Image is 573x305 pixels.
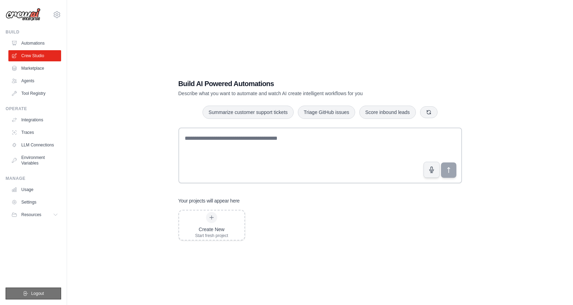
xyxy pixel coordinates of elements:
[8,88,61,99] a: Tool Registry
[8,63,61,74] a: Marketplace
[195,226,228,233] div: Create New
[6,106,61,112] div: Operate
[424,162,440,178] button: Click to speak your automation idea
[8,152,61,169] a: Environment Variables
[420,106,438,118] button: Get new suggestions
[203,106,293,119] button: Summarize customer support tickets
[178,79,413,89] h1: Build AI Powered Automations
[6,8,41,21] img: Logo
[6,176,61,181] div: Manage
[21,212,41,218] span: Resources
[8,184,61,195] a: Usage
[178,197,240,204] h3: Your projects will appear here
[178,90,413,97] p: Describe what you want to automate and watch AI create intelligent workflows for you
[359,106,416,119] button: Score inbound leads
[538,272,573,305] iframe: Chat Widget
[8,209,61,220] button: Resources
[8,114,61,125] a: Integrations
[8,75,61,86] a: Agents
[8,50,61,61] a: Crew Studio
[8,38,61,49] a: Automations
[195,233,228,238] div: Start fresh project
[8,197,61,208] a: Settings
[298,106,355,119] button: Triage GitHub issues
[6,29,61,35] div: Build
[6,288,61,299] button: Logout
[8,139,61,151] a: LLM Connections
[8,127,61,138] a: Traces
[538,272,573,305] div: Widget chat
[31,291,44,296] span: Logout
